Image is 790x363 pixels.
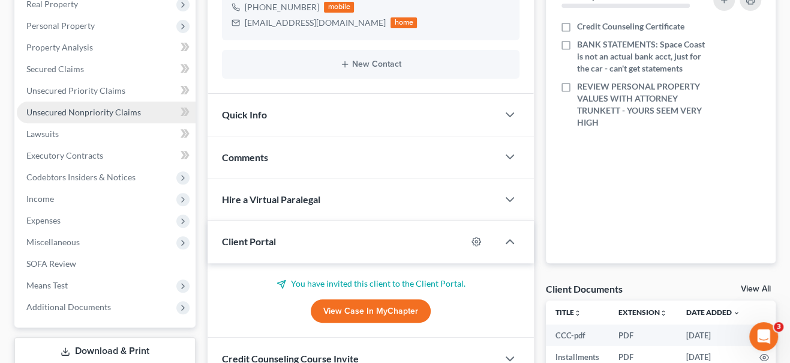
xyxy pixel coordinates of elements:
a: Lawsuits [17,123,196,145]
td: CCC-pdf [546,325,609,346]
div: [EMAIL_ADDRESS][DOMAIN_NAME] [245,17,386,29]
button: New Contact [232,59,510,69]
a: Executory Contracts [17,145,196,166]
a: Property Analysis [17,37,196,58]
i: unfold_more [574,310,581,317]
span: Unsecured Nonpriority Claims [26,107,141,117]
span: Miscellaneous [26,237,80,247]
span: REVIEW PERSONAL PROPERTY VALUES WITH ATTORNEY TRUNKETT - YOURS SEEM VERY HIGH [577,81,708,129]
span: Property Analysis [26,42,93,52]
span: Comments [222,151,268,163]
span: Client Portal [222,236,276,247]
span: Credit Counseling Certificate [577,20,684,32]
span: Unsecured Priority Claims [26,85,125,96]
a: View All [741,285,771,293]
i: unfold_more [660,310,667,317]
span: Expenses [26,215,61,225]
span: Quick Info [222,109,267,120]
span: Income [26,194,54,204]
a: Unsecured Priority Claims [17,80,196,102]
div: mobile [324,2,354,13]
span: Secured Claims [26,64,84,74]
span: SOFA Review [26,258,76,269]
iframe: Intercom live chat [749,322,778,351]
span: Additional Documents [26,302,111,312]
span: Hire a Virtual Paralegal [222,194,320,205]
span: BANK STATEMENTS: Space Coast is not an actual bank acct, just for the car - can't get statements [577,38,708,75]
td: [DATE] [677,325,750,346]
span: 3 [774,322,783,332]
span: Means Test [26,280,68,290]
div: home [391,17,417,28]
i: expand_more [733,310,740,317]
span: Codebtors Insiders & Notices [26,172,136,182]
span: Lawsuits [26,129,59,139]
td: PDF [609,325,677,346]
a: Extensionunfold_more [618,308,667,317]
p: You have invited this client to the Client Portal. [222,278,519,290]
a: Secured Claims [17,58,196,80]
span: Executory Contracts [26,150,103,160]
a: Unsecured Nonpriority Claims [17,102,196,123]
div: [PHONE_NUMBER] [245,1,319,13]
a: View Case in MyChapter [311,299,431,323]
a: SOFA Review [17,253,196,275]
span: Personal Property [26,20,95,31]
a: Titleunfold_more [555,308,581,317]
div: Client Documents [546,282,623,295]
a: Date Added expand_more [686,308,740,317]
